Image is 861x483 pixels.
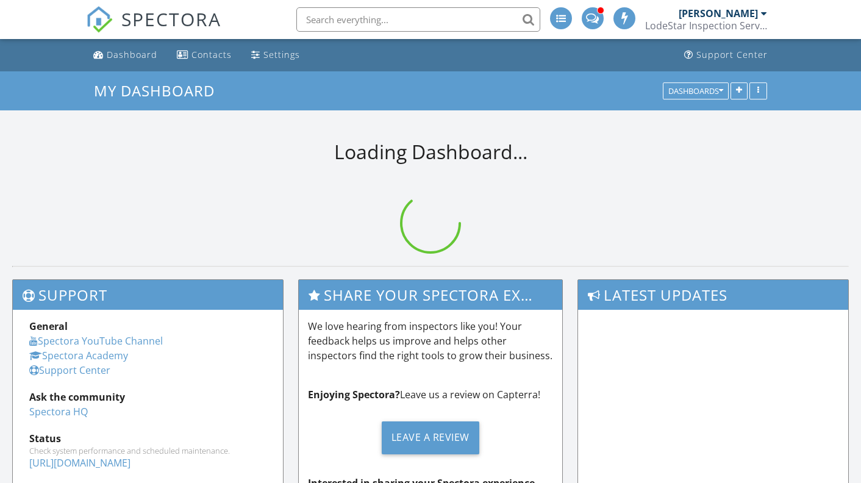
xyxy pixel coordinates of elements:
div: Status [29,431,266,446]
h3: Share Your Spectora Experience [299,280,562,310]
a: Dashboard [88,44,162,66]
a: Support Center [29,363,110,377]
span: SPECTORA [121,6,221,32]
div: Dashboard [107,49,157,60]
h3: Latest Updates [578,280,848,310]
a: [URL][DOMAIN_NAME] [29,456,130,470]
div: Ask the community [29,390,266,404]
div: Check system performance and scheduled maintenance. [29,446,266,456]
a: My Dashboard [94,80,225,101]
a: Support Center [679,44,773,66]
div: Contacts [191,49,232,60]
a: Leave a Review [308,412,552,463]
div: LodeStar Inspection Services [645,20,767,32]
a: Spectora Academy [29,349,128,362]
div: Leave a Review [382,421,479,454]
button: Dashboards [663,82,729,99]
a: SPECTORA [86,16,221,42]
div: Settings [263,49,300,60]
img: The Best Home Inspection Software - Spectora [86,6,113,33]
h3: Support [13,280,283,310]
input: Search everything... [296,7,540,32]
div: Dashboards [668,87,723,95]
a: Spectora YouTube Channel [29,334,163,348]
strong: General [29,320,68,333]
div: [PERSON_NAME] [679,7,758,20]
a: Settings [246,44,305,66]
p: Leave us a review on Capterra! [308,387,552,402]
div: Support Center [696,49,768,60]
p: We love hearing from inspectors like you! Your feedback helps us improve and helps other inspecto... [308,319,552,363]
strong: Enjoying Spectora? [308,388,400,401]
a: Contacts [172,44,237,66]
a: Spectora HQ [29,405,88,418]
